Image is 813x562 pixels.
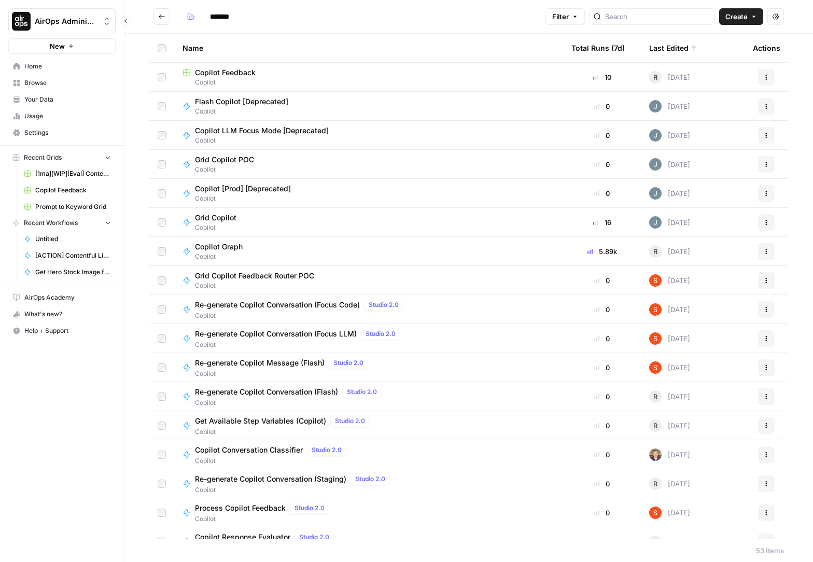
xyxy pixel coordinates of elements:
button: Filter [545,8,585,25]
a: Untitled [19,231,116,247]
img: 50s1itr6iuawd1zoxsc8bt0iyxwq [649,448,662,461]
span: Copilot [195,136,337,145]
span: Copilot [195,194,299,203]
span: Copilot Conversation Classifier [195,445,303,455]
div: What's new? [9,306,115,322]
span: R [653,72,657,82]
div: 0 [571,130,633,140]
div: [DATE] [649,274,690,287]
img: su64fhcgb9i1wz0h9rs8e4pygqoo [649,158,662,171]
a: Re-generate Copilot Conversation (Flash)Studio 2.0Copilot [183,386,555,408]
span: AirOps Administrative [35,16,97,26]
img: 6g7rlwztpdv4m75owontitv086cc [649,507,662,519]
span: Re-generate Copilot Message (Flash) [195,358,325,368]
span: Copilot Graph [195,242,243,252]
span: R [653,391,657,402]
button: Create [719,8,763,25]
span: Re-generate Copilot Conversation (Flash) [195,387,338,397]
span: R [653,479,657,489]
div: [DATE] [649,448,690,461]
span: Your Data [24,95,111,104]
span: Copilot [195,340,404,349]
img: su64fhcgb9i1wz0h9rs8e4pygqoo [649,129,662,142]
a: Process Copilot FeedbackStudio 2.0Copilot [183,502,555,524]
span: Copilot [195,223,245,232]
div: [DATE] [649,187,690,200]
span: Studio 2.0 [299,532,329,542]
div: 5.89k [571,246,633,257]
span: Studio 2.0 [369,300,399,310]
span: Copilot [195,485,394,495]
div: 0 [571,508,633,518]
span: Usage [24,111,111,121]
img: su64fhcgb9i1wz0h9rs8e4pygqoo [649,216,662,229]
div: [DATE] [649,303,690,316]
div: [DATE] [649,332,690,345]
a: Your Data [8,91,116,108]
div: [DATE] [649,507,690,519]
span: [ACTION] Contentful List entries [35,251,111,260]
span: Grid Copilot [195,213,236,223]
a: Browse [8,75,116,91]
span: Studio 2.0 [312,445,342,455]
a: Copilot [Prod] [Deprecated]Copilot [183,184,555,203]
span: Studio 2.0 [295,503,325,513]
button: Recent Workflows [8,215,116,231]
span: Copilot Feedback [35,186,111,195]
span: [1ma][WIP][Eval] Content Compare Grid [35,169,111,178]
span: Get Hero Stock Image for Article [35,268,111,277]
a: Get Available Step Variables (Copilot)Studio 2.0Copilot [183,415,555,437]
a: Copilot FeedbackCopilot [183,67,555,87]
div: 0 [571,101,633,111]
button: New [8,38,116,54]
div: 0 [571,304,633,315]
a: Settings [8,124,116,141]
div: [DATE] [649,390,690,403]
span: Copilot [195,165,262,174]
a: Home [8,58,116,75]
div: [DATE] [649,419,690,432]
span: Copilot [195,369,372,378]
button: Help + Support [8,322,116,339]
button: What's new? [8,306,116,322]
div: Total Runs (7d) [571,34,625,62]
div: 0 [571,420,633,431]
a: Copilot Conversation ClassifierStudio 2.0Copilot [183,444,555,466]
span: Copilot [195,252,251,261]
div: [DATE] [649,536,690,548]
a: Copilot LLM Focus Mode [Deprecated]Copilot [183,125,555,145]
div: 0 [571,333,633,344]
button: Workspace: AirOps Administrative [8,8,116,34]
span: AirOps Academy [24,293,111,302]
span: Grid Copilot Feedback Router POC [195,271,314,281]
div: 16 [571,217,633,228]
div: 0 [571,159,633,170]
span: Flash Copilot [Deprecated] [195,96,288,107]
a: Grid Copilot Feedback Router POCCopilot [183,271,555,290]
div: [DATE] [649,477,690,490]
a: Flash Copilot [Deprecated]Copilot [183,96,555,116]
span: Copilot [195,514,333,524]
span: Studio 2.0 [333,358,363,368]
span: Untitled [35,234,111,244]
span: Studio 2.0 [366,329,396,339]
img: 6g7rlwztpdv4m75owontitv086cc [649,332,662,345]
a: Grid CopilotCopilot [183,213,555,232]
span: Re-generate Copilot Conversation (Focus LLM) [195,329,357,339]
div: [DATE] [649,100,690,113]
a: Get Hero Stock Image for Article [19,264,116,280]
div: 0 [571,188,633,199]
img: 6g7rlwztpdv4m75owontitv086cc [649,274,662,287]
div: Last Edited [649,34,697,62]
img: su64fhcgb9i1wz0h9rs8e4pygqoo [649,100,662,113]
span: Filter [552,11,569,22]
div: [DATE] [649,245,690,258]
span: Help + Support [24,326,111,335]
span: Get Available Step Variables (Copilot) [195,416,326,426]
a: Grid Copilot POCCopilot [183,154,555,174]
span: Re-generate Copilot Conversation (Staging) [195,474,346,484]
span: Copilot [195,281,323,290]
span: Browse [24,78,111,88]
a: Copilot Feedback [19,182,116,199]
div: [DATE] [649,361,690,374]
